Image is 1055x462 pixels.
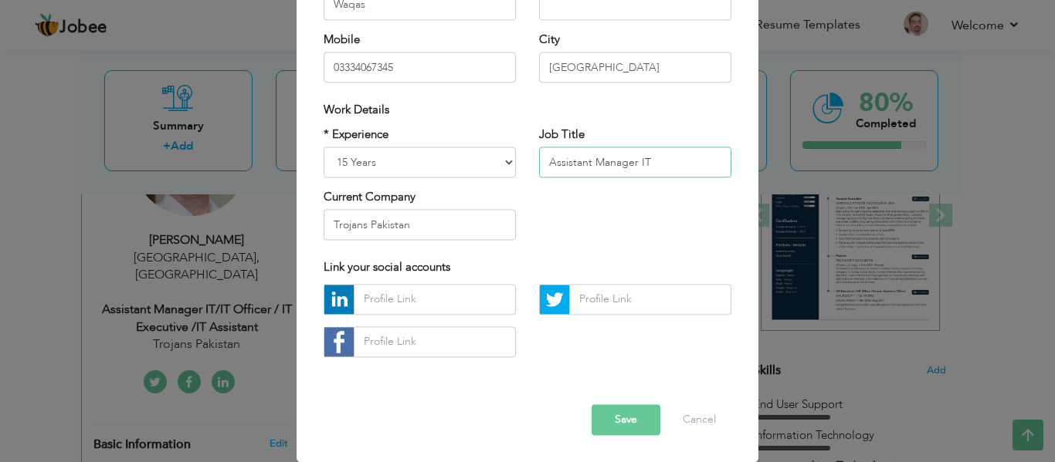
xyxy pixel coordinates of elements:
span: Work Details [324,103,389,118]
input: Profile Link [569,284,731,315]
button: Save [592,404,660,435]
img: facebook [324,327,354,356]
label: Current Company [324,189,416,205]
img: Twitter [540,285,569,314]
span: Link your social accounts [324,260,450,275]
label: Mobile [324,32,360,48]
label: Job Title [539,126,585,143]
button: Cancel [667,404,731,435]
input: Profile Link [354,284,516,315]
label: * Experience [324,126,388,143]
img: linkedin [324,285,354,314]
label: City [539,32,560,48]
input: Profile Link [354,326,516,357]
